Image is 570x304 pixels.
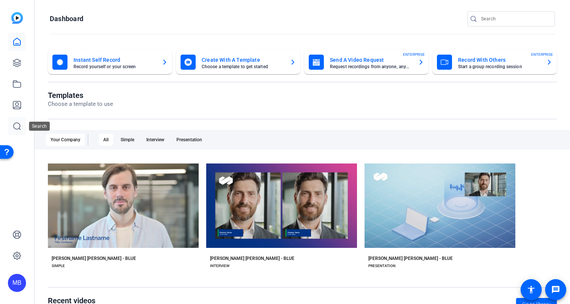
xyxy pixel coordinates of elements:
[74,64,156,69] mat-card-subtitle: Record yourself or your screen
[29,122,50,131] div: Search
[52,263,65,269] div: SIMPLE
[46,134,85,146] div: Your Company
[202,55,284,64] mat-card-title: Create With A Template
[210,263,230,269] div: INTERVIEW
[531,52,553,57] span: ENTERPRISE
[403,52,425,57] span: ENTERPRISE
[99,134,113,146] div: All
[304,50,429,74] button: Send A Video RequestRequest recordings from anyone, anywhereENTERPRISE
[50,14,83,23] h1: Dashboard
[527,285,536,294] mat-icon: accessibility
[432,50,557,74] button: Record With OthersStart a group recording sessionENTERPRISE
[74,55,156,64] mat-card-title: Instant Self Record
[48,50,172,74] button: Instant Self RecordRecord yourself or your screen
[52,255,136,261] div: [PERSON_NAME] [PERSON_NAME] - BLUE
[116,134,139,146] div: Simple
[202,64,284,69] mat-card-subtitle: Choose a template to get started
[142,134,169,146] div: Interview
[330,55,412,64] mat-card-title: Send A Video Request
[551,285,560,294] mat-icon: message
[368,255,453,261] div: [PERSON_NAME] [PERSON_NAME] - BLUE
[210,255,294,261] div: [PERSON_NAME] [PERSON_NAME] - BLUE
[368,263,395,269] div: PRESENTATION
[481,14,549,23] input: Search
[458,64,540,69] mat-card-subtitle: Start a group recording session
[48,100,113,108] p: Choose a template to use
[48,91,113,100] h1: Templates
[176,50,300,74] button: Create With A TemplateChoose a template to get started
[458,55,540,64] mat-card-title: Record With Others
[330,64,412,69] mat-card-subtitle: Request recordings from anyone, anywhere
[11,12,23,24] img: blue-gradient.svg
[172,134,207,146] div: Presentation
[8,274,26,292] div: MB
